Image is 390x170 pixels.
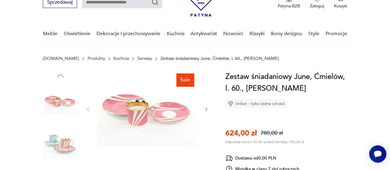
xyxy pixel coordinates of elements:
img: Zdjęcie produktu Zestaw śniadaniowy June, Ćmielów, l. 60., W. Potacki [97,71,198,147]
img: Ikona diamentu [228,101,233,106]
div: Unikat - tylko jedna sztuka! [225,99,288,108]
p: 780,00 zł [261,129,283,137]
a: Kuchnia [166,22,184,46]
p: Zaloguj [310,3,324,9]
p: Najniższa cena z 30 dni przed obniżką: 780,00 zł [225,139,304,144]
a: Antykwariat [191,22,217,46]
img: Zdjęcie produktu Zestaw śniadaniowy June, Ćmielów, l. 60., W. Potacki [43,83,78,118]
div: Dostawa od 0,00 PLN [225,154,299,162]
a: Produkty [88,56,105,61]
a: Dekoracje i przechowywanie [96,22,160,46]
p: Koszyk [334,3,347,9]
a: Promocje [326,22,347,46]
p: Zestaw śniadaniowy June, Ćmielów, l. 60., [PERSON_NAME] [160,56,279,61]
a: Sprzedawaj [43,1,77,5]
a: Oświetlenie [64,22,90,46]
a: Klasyki [249,22,265,46]
a: Style [308,22,319,46]
iframe: Smartsupp widget button [369,145,386,163]
a: Meble [43,22,57,46]
p: 624,00 zł [225,128,257,138]
p: Patyna B2B [278,3,300,9]
h1: Zestaw śniadaniowy June, Ćmielów, l. 60., [PERSON_NAME] [225,71,347,94]
img: Zdjęcie produktu Zestaw śniadaniowy June, Ćmielów, l. 60., W. Potacki [43,123,78,158]
a: [DOMAIN_NAME] [43,56,79,61]
div: Sale [176,73,194,86]
a: Kuchnia [113,56,129,61]
img: Ikona dostawy [225,154,233,162]
a: Serwisy [138,56,152,61]
a: Nowości [223,22,243,46]
a: Ikony designu [271,22,302,46]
